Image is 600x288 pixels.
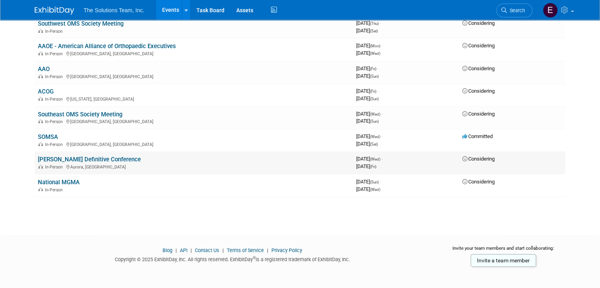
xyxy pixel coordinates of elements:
a: AAO [38,65,50,73]
span: In-Person [45,119,65,124]
span: (Fri) [370,89,376,94]
span: In-Person [45,97,65,102]
span: [DATE] [356,20,381,26]
span: - [378,88,379,94]
div: Aurora, [GEOGRAPHIC_DATA] [38,163,350,170]
a: [PERSON_NAME] Definitive Conference [38,156,141,163]
span: (Sun) [370,180,379,184]
span: (Wed) [370,135,380,139]
span: (Wed) [370,187,380,192]
span: - [381,43,383,49]
span: In-Person [45,187,65,193]
img: In-Person Event [38,119,43,123]
div: [GEOGRAPHIC_DATA], [GEOGRAPHIC_DATA] [38,50,350,56]
a: AAOE - American Alliance of Orthopaedic Executives [38,43,176,50]
span: | [265,247,270,253]
span: The Solutions Team, Inc. [84,7,144,13]
span: [DATE] [356,73,379,79]
span: (Sun) [370,119,379,123]
span: - [381,111,383,117]
span: - [381,133,383,139]
span: (Thu) [370,21,379,26]
sup: ® [253,256,256,260]
img: Eli Gooden [543,3,558,18]
div: [US_STATE], [GEOGRAPHIC_DATA] [38,95,350,102]
img: In-Person Event [38,187,43,191]
a: Blog [163,247,172,253]
img: In-Person Event [38,97,43,101]
span: [DATE] [356,156,383,162]
span: Considering [462,88,495,94]
span: (Sat) [370,142,378,146]
div: [GEOGRAPHIC_DATA], [GEOGRAPHIC_DATA] [38,73,350,79]
span: (Sun) [370,97,379,101]
a: ACOG [38,88,54,95]
a: SOMSA [38,133,58,140]
span: - [380,20,381,26]
span: (Wed) [370,112,380,116]
div: Invite your team members and start collaborating: [441,245,565,257]
span: Considering [462,179,495,185]
span: | [189,247,194,253]
span: Considering [462,111,495,117]
span: (Fri) [370,67,376,71]
span: (Sun) [370,74,379,79]
span: [DATE] [356,95,379,101]
img: In-Person Event [38,51,43,55]
span: [DATE] [356,163,376,169]
a: Contact Us [195,247,219,253]
span: Committed [462,133,493,139]
a: Southeast OMS Society Meeting [38,111,122,118]
span: [DATE] [356,50,380,56]
span: Considering [462,156,495,162]
span: Considering [462,20,495,26]
a: Invite a team member [471,254,536,267]
a: Privacy Policy [271,247,302,253]
a: API [180,247,187,253]
span: (Mon) [370,44,380,48]
span: (Wed) [370,51,380,56]
span: In-Person [45,74,65,79]
span: (Fri) [370,165,376,169]
span: In-Person [45,142,65,147]
span: [DATE] [356,28,378,34]
img: In-Person Event [38,165,43,168]
div: Copyright © 2025 ExhibitDay, Inc. All rights reserved. ExhibitDay is a registered trademark of Ex... [35,254,430,263]
span: - [381,156,383,162]
div: [GEOGRAPHIC_DATA], [GEOGRAPHIC_DATA] [38,118,350,124]
a: National MGMA [38,179,80,186]
span: In-Person [45,29,65,34]
span: [DATE] [356,65,379,71]
div: [GEOGRAPHIC_DATA], [GEOGRAPHIC_DATA] [38,141,350,147]
span: [DATE] [356,118,379,124]
a: Southwest OMS Society Meeting [38,20,123,27]
span: | [221,247,226,253]
span: | [174,247,179,253]
span: - [378,65,379,71]
span: Considering [462,65,495,71]
img: ExhibitDay [35,7,74,15]
span: [DATE] [356,186,380,192]
span: Search [507,7,525,13]
a: Terms of Service [227,247,264,253]
span: [DATE] [356,141,378,147]
a: Search [496,4,533,17]
span: Considering [462,43,495,49]
span: In-Person [45,51,65,56]
img: In-Person Event [38,142,43,146]
img: In-Person Event [38,74,43,78]
span: [DATE] [356,179,381,185]
img: In-Person Event [38,29,43,33]
span: [DATE] [356,111,383,117]
span: [DATE] [356,133,383,139]
span: (Sat) [370,29,378,33]
span: (Wed) [370,157,380,161]
span: In-Person [45,165,65,170]
span: - [380,179,381,185]
span: [DATE] [356,88,379,94]
span: [DATE] [356,43,383,49]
